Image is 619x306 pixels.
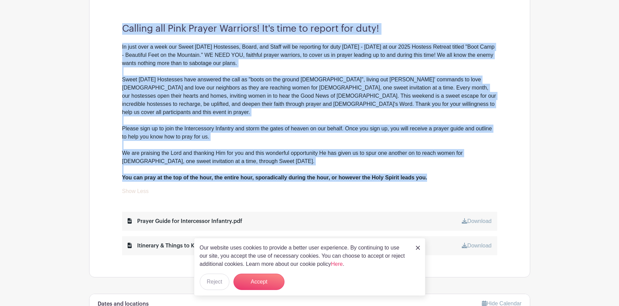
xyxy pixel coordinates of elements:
[122,23,497,35] h3: Calling all Pink Prayer Warriors! It's time to report for duty!
[122,149,497,165] div: We are praising the Lord and thanking Him for you and this wonderful opportunity He has given us ...
[122,125,497,141] div: Please sign up to join the Intercessory Infantry and storm the gates of heaven on our behalf. Onc...
[233,274,284,290] button: Accept
[128,242,231,250] div: Itinerary & Things to Know 2025.pdf
[122,43,497,116] div: In just over a week our Sweet [DATE] Hostesses, Board, and Staff will be reporting for duty [DATE...
[200,274,229,290] button: Reject
[416,246,420,250] img: close_button-5f87c8562297e5c2d7936805f587ecaba9071eb48480494691a3f1689db116b3.svg
[331,261,343,267] a: Here
[462,243,491,248] a: Download
[122,188,149,197] a: Show Less
[122,175,427,180] strong: You can pray at the top of the hour, the entire hour, sporadically during the hour, or however th...
[462,218,491,224] a: Download
[128,217,242,225] div: Prayer Guide for Intercessor Infantry.pdf
[200,244,409,268] p: Our website uses cookies to provide a better user experience. By continuing to use our site, you ...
